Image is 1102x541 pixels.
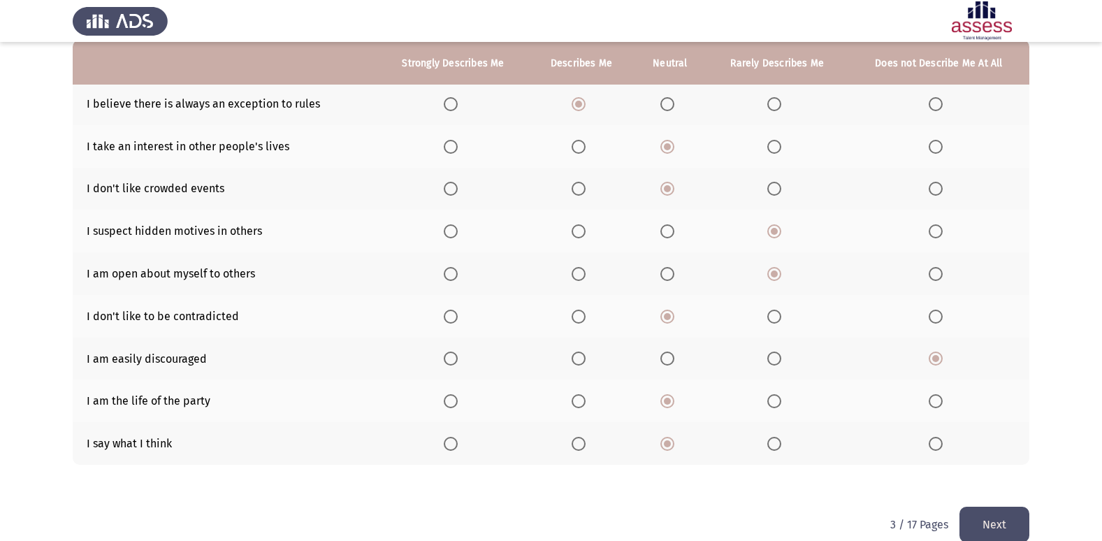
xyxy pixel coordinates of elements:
mat-radio-group: Select an option [929,139,948,152]
mat-radio-group: Select an option [444,436,463,449]
mat-radio-group: Select an option [660,394,680,407]
mat-radio-group: Select an option [929,266,948,280]
mat-radio-group: Select an option [929,182,948,195]
th: Rarely Describes Me [706,42,848,85]
mat-radio-group: Select an option [929,436,948,449]
img: Assessment logo of ASSESS Employability - EBI [934,1,1029,41]
th: Describes Me [529,42,634,85]
mat-radio-group: Select an option [767,309,787,322]
mat-radio-group: Select an option [767,352,787,365]
th: Neutral [634,42,706,85]
mat-radio-group: Select an option [767,266,787,280]
mat-radio-group: Select an option [444,352,463,365]
mat-radio-group: Select an option [660,182,680,195]
mat-radio-group: Select an option [660,309,680,322]
mat-radio-group: Select an option [572,436,591,449]
td: I am the life of the party [73,380,377,422]
mat-radio-group: Select an option [929,309,948,322]
td: I don't like crowded events [73,168,377,210]
td: I suspect hidden motives in others [73,210,377,252]
mat-radio-group: Select an option [660,266,680,280]
mat-radio-group: Select an option [444,309,463,322]
mat-radio-group: Select an option [767,224,787,237]
mat-radio-group: Select an option [444,139,463,152]
mat-radio-group: Select an option [660,96,680,110]
mat-radio-group: Select an option [572,309,591,322]
mat-radio-group: Select an option [572,182,591,195]
td: I take an interest in other people's lives [73,125,377,168]
mat-radio-group: Select an option [929,224,948,237]
mat-radio-group: Select an option [929,394,948,407]
p: 3 / 17 Pages [890,518,948,531]
mat-radio-group: Select an option [572,96,591,110]
mat-radio-group: Select an option [572,352,591,365]
mat-radio-group: Select an option [660,352,680,365]
mat-radio-group: Select an option [929,96,948,110]
mat-radio-group: Select an option [767,96,787,110]
mat-radio-group: Select an option [572,224,591,237]
mat-radio-group: Select an option [444,266,463,280]
mat-radio-group: Select an option [767,394,787,407]
td: I believe there is always an exception to rules [73,82,377,125]
mat-radio-group: Select an option [572,266,591,280]
mat-radio-group: Select an option [929,352,948,365]
th: Strongly Describes Me [377,42,529,85]
td: I am easily discouraged [73,338,377,380]
mat-radio-group: Select an option [767,436,787,449]
td: I am open about myself to others [73,252,377,295]
mat-radio-group: Select an option [444,224,463,237]
td: I don't like to be contradicted [73,295,377,338]
mat-radio-group: Select an option [572,394,591,407]
mat-radio-group: Select an option [767,182,787,195]
td: I say what I think [73,422,377,465]
mat-radio-group: Select an option [767,139,787,152]
mat-radio-group: Select an option [660,436,680,449]
mat-radio-group: Select an option [444,182,463,195]
mat-radio-group: Select an option [444,394,463,407]
mat-radio-group: Select an option [572,139,591,152]
mat-radio-group: Select an option [660,139,680,152]
mat-radio-group: Select an option [444,96,463,110]
th: Does not Describe Me At All [848,42,1029,85]
img: Assess Talent Management logo [73,1,168,41]
mat-radio-group: Select an option [660,224,680,237]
